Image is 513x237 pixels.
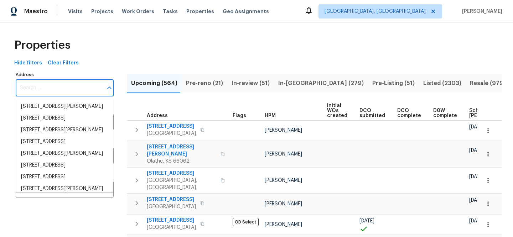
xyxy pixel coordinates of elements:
[131,78,177,88] span: Upcoming (564)
[16,73,114,77] label: Address
[147,177,216,191] span: [GEOGRAPHIC_DATA], [GEOGRAPHIC_DATA]
[470,78,506,88] span: Resale (979)
[147,143,216,158] span: [STREET_ADDRESS][PERSON_NAME]
[423,78,461,88] span: Listed (2303)
[359,218,374,223] span: [DATE]
[372,78,415,88] span: Pre-Listing (51)
[147,123,196,130] span: [STREET_ADDRESS]
[15,159,113,171] li: [STREET_ADDRESS]
[265,113,276,118] span: HPM
[265,178,302,183] span: [PERSON_NAME]
[15,171,113,183] li: [STREET_ADDRESS]
[24,8,48,15] span: Maestro
[91,8,113,15] span: Projects
[265,152,302,157] span: [PERSON_NAME]
[147,203,196,210] span: [GEOGRAPHIC_DATA]
[147,130,196,137] span: [GEOGRAPHIC_DATA]
[163,9,178,14] span: Tasks
[233,113,246,118] span: Flags
[14,42,71,49] span: Properties
[232,78,270,88] span: In-review (51)
[15,136,113,148] li: [STREET_ADDRESS]
[15,101,113,112] li: [STREET_ADDRESS][PERSON_NAME]
[147,170,216,177] span: [STREET_ADDRESS]
[359,108,385,118] span: DCO submitted
[45,57,82,70] button: Clear Filters
[433,108,457,118] span: D0W complete
[233,218,259,226] span: OD Select
[15,183,113,202] li: [STREET_ADDRESS][PERSON_NAME][PERSON_NAME]
[48,59,79,68] span: Clear Filters
[265,128,302,133] span: [PERSON_NAME]
[186,78,223,88] span: Pre-reno (21)
[469,148,484,153] span: [DATE]
[15,148,113,159] li: [STREET_ADDRESS][PERSON_NAME]
[104,83,114,93] button: Close
[265,222,302,227] span: [PERSON_NAME]
[469,174,484,179] span: [DATE]
[15,124,113,136] li: [STREET_ADDRESS][PERSON_NAME]
[15,112,113,124] li: [STREET_ADDRESS]
[147,217,196,224] span: [STREET_ADDRESS]
[278,78,364,88] span: In-[GEOGRAPHIC_DATA] (279)
[68,8,83,15] span: Visits
[469,218,484,223] span: [DATE]
[16,80,103,96] input: Search ...
[147,196,196,203] span: [STREET_ADDRESS]
[327,103,347,118] span: Initial WOs created
[469,125,484,130] span: [DATE]
[122,8,154,15] span: Work Orders
[459,8,502,15] span: [PERSON_NAME]
[147,224,196,231] span: [GEOGRAPHIC_DATA]
[223,8,269,15] span: Geo Assignments
[397,108,421,118] span: DCO complete
[11,57,45,70] button: Hide filters
[14,59,42,68] span: Hide filters
[147,113,168,118] span: Address
[186,8,214,15] span: Properties
[469,198,484,203] span: [DATE]
[265,201,302,206] span: [PERSON_NAME]
[469,108,509,118] span: Scheduled [PERSON_NAME]
[325,8,426,15] span: [GEOGRAPHIC_DATA], [GEOGRAPHIC_DATA]
[147,158,216,165] span: Olathe, KS 66062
